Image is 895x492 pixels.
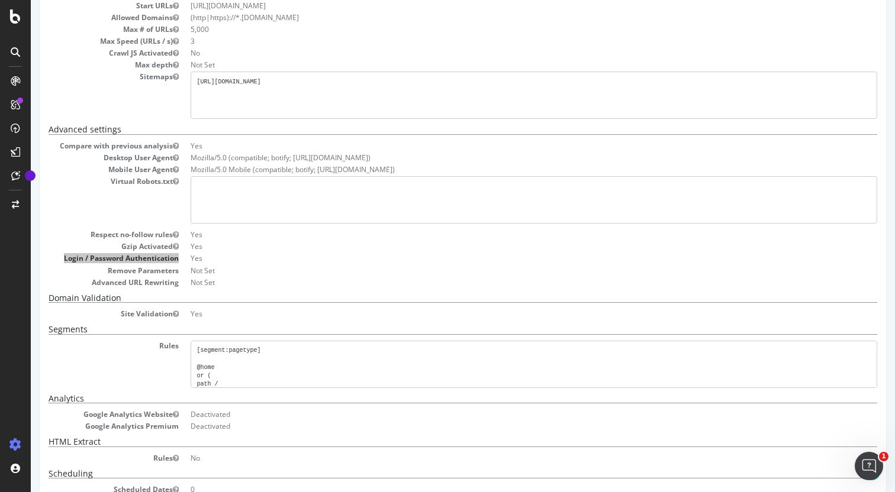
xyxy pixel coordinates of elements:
dd: Not Set [160,277,846,287]
dt: Allowed Domains [18,12,148,22]
h5: HTML Extract [18,437,846,446]
dd: Mozilla/5.0 Mobile (compatible; botify; [URL][DOMAIN_NAME]) [160,164,846,174]
div: Tooltip anchor [25,170,36,181]
dt: Mobile User Agent [18,164,148,174]
dt: Google Analytics Premium [18,421,148,431]
dd: Not Set [160,266,846,276]
dt: Rules [18,341,148,351]
dt: Respect no-follow rules [18,229,148,239]
dt: Compare with previous analysis [18,141,148,151]
dt: Desktop User Agent [18,153,148,163]
h5: Scheduling [18,469,846,478]
dd: [URL][DOMAIN_NAME] [160,1,846,11]
dt: Login / Password Authentication [18,253,148,263]
h5: Advanced settings [18,125,846,134]
dt: Max Speed (URLs / s) [18,36,148,46]
dd: Yes [160,141,846,151]
dt: Sitemaps [18,72,148,82]
dd: Yes [160,309,846,319]
dt: Max depth [18,60,148,70]
li: (http|https)://*.[DOMAIN_NAME] [160,12,846,22]
iframe: Intercom live chat [855,452,883,480]
dd: Yes [160,241,846,251]
pre: [segment:pagetype] @home or ( path / url */accueil-btob/ url */accueil-particuliers/ ) @lexique p... [160,341,846,388]
dd: Yes [160,229,846,239]
dt: Virtual Robots.txt [18,176,148,186]
dd: Not Set [160,60,846,70]
dt: Max # of URLs [18,24,148,34]
dt: Advanced URL Rewriting [18,277,148,287]
dd: No [160,453,846,463]
pre: [URL][DOMAIN_NAME] [160,72,846,119]
span: 1 [879,452,888,461]
dt: Remove Parameters [18,266,148,276]
dt: Crawl JS Activated [18,48,148,58]
dd: 5,000 [160,24,846,34]
dt: Google Analytics Website [18,409,148,419]
dt: Rules [18,453,148,463]
h5: Analytics [18,394,846,403]
dt: Start URLs [18,1,148,11]
dt: Gzip Activated [18,241,148,251]
h5: Domain Validation [18,293,846,303]
h5: Segments [18,325,846,334]
dd: Mozilla/5.0 (compatible; botify; [URL][DOMAIN_NAME]) [160,153,846,163]
dt: Site Validation [18,309,148,319]
dd: Yes [160,253,846,263]
dd: No [160,48,846,58]
dd: Deactivated [160,409,846,419]
dd: 3 [160,36,846,46]
dd: Deactivated [160,421,846,431]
